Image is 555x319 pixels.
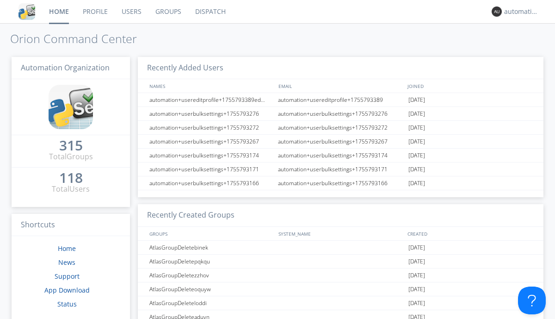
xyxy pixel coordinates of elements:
[21,63,110,73] span: Automation Organization
[147,296,275,310] div: AtlasGroupDeleteloddi
[276,135,406,148] div: automation+userbulksettings+1755793267
[59,141,83,151] a: 315
[147,241,275,254] div: AtlasGroupDeletebinek
[57,300,77,308] a: Status
[59,141,83,150] div: 315
[408,93,425,107] span: [DATE]
[138,241,543,255] a: AtlasGroupDeletebinek[DATE]
[276,227,405,240] div: SYSTEM_NAME
[49,85,93,129] img: cddb5a64eb264b2086981ab96f4c1ba7
[138,57,543,80] h3: Recently Added Users
[408,269,425,282] span: [DATE]
[58,258,75,267] a: News
[52,184,90,194] div: Total Users
[492,6,502,17] img: 373638.png
[138,282,543,296] a: AtlasGroupDeleteoquyw[DATE]
[405,79,535,93] div: JOINED
[55,272,80,281] a: Support
[147,121,275,134] div: automation+userbulksettings+1755793272
[59,173,83,182] div: 118
[138,255,543,269] a: AtlasGroupDeletepqkqu[DATE]
[276,121,406,134] div: automation+userbulksettings+1755793272
[147,227,274,240] div: GROUPS
[147,107,275,120] div: automation+userbulksettings+1755793276
[408,282,425,296] span: [DATE]
[147,135,275,148] div: automation+userbulksettings+1755793267
[405,227,535,240] div: CREATED
[138,149,543,163] a: automation+userbulksettings+1755793174automation+userbulksettings+1755793174[DATE]
[408,241,425,255] span: [DATE]
[408,296,425,310] span: [DATE]
[276,79,405,93] div: EMAIL
[408,255,425,269] span: [DATE]
[276,107,406,120] div: automation+userbulksettings+1755793276
[12,214,130,237] h3: Shortcuts
[147,149,275,162] div: automation+userbulksettings+1755793174
[276,176,406,190] div: automation+userbulksettings+1755793166
[49,151,93,162] div: Total Groups
[147,282,275,296] div: AtlasGroupDeleteoquyw
[147,93,275,106] div: automation+usereditprofile+1755793389editedautomation+usereditprofile+1755793389
[138,107,543,121] a: automation+userbulksettings+1755793276automation+userbulksettings+1755793276[DATE]
[147,269,275,282] div: AtlasGroupDeletezzhov
[138,296,543,310] a: AtlasGroupDeleteloddi[DATE]
[408,135,425,149] span: [DATE]
[138,93,543,107] a: automation+usereditprofile+1755793389editedautomation+usereditprofile+1755793389automation+usered...
[59,173,83,184] a: 118
[147,79,274,93] div: NAMES
[147,176,275,190] div: automation+userbulksettings+1755793166
[408,107,425,121] span: [DATE]
[408,176,425,190] span: [DATE]
[518,287,546,314] iframe: Toggle Customer Support
[147,255,275,268] div: AtlasGroupDeletepqkqu
[408,163,425,176] span: [DATE]
[276,93,406,106] div: automation+usereditprofile+1755793389
[276,163,406,176] div: automation+userbulksettings+1755793171
[147,163,275,176] div: automation+userbulksettings+1755793171
[138,135,543,149] a: automation+userbulksettings+1755793267automation+userbulksettings+1755793267[DATE]
[58,244,76,253] a: Home
[18,3,35,20] img: cddb5a64eb264b2086981ab96f4c1ba7
[408,121,425,135] span: [DATE]
[138,269,543,282] a: AtlasGroupDeletezzhov[DATE]
[138,121,543,135] a: automation+userbulksettings+1755793272automation+userbulksettings+1755793272[DATE]
[276,149,406,162] div: automation+userbulksettings+1755793174
[138,163,543,176] a: automation+userbulksettings+1755793171automation+userbulksettings+1755793171[DATE]
[504,7,539,16] div: automation+atlas0017
[408,149,425,163] span: [DATE]
[138,204,543,227] h3: Recently Created Groups
[44,286,90,294] a: App Download
[138,176,543,190] a: automation+userbulksettings+1755793166automation+userbulksettings+1755793166[DATE]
